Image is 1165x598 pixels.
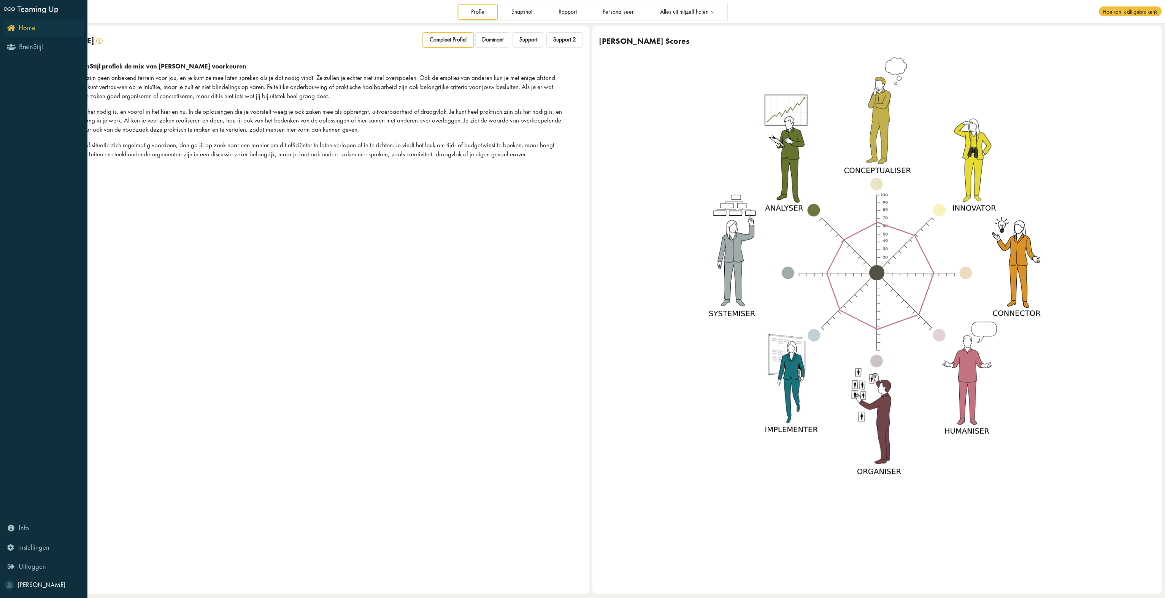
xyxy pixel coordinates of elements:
[660,9,708,15] span: Alles uit mijzelf halen
[3,539,84,556] a: Instellingen
[30,62,583,70] div: Jouw complete BreinStijl profiel: de mix van [PERSON_NAME] voorkeuren
[546,4,589,19] a: Rapport
[1099,6,1161,16] span: Hoe kan ik dit gebruiken?
[30,107,563,134] p: Je kunt creatief zijn als het nodig is, en vooral in het hier en nu. In de oplossingen die je voo...
[19,42,43,51] span: BreinStijl
[18,543,49,552] span: Instellingen
[553,36,576,43] span: Support 2
[599,36,689,46] div: [PERSON_NAME] Scores
[459,4,498,19] a: Profiel
[96,38,103,44] img: info.svg
[499,4,545,19] a: Snapshot
[19,23,35,32] span: Home
[430,36,467,43] span: Compleet Profiel
[3,558,84,576] a: Uitloggen
[590,4,646,19] a: Personaliseer
[695,56,1060,490] img: generalist
[30,73,563,100] p: Gevoelens en emoties zijn geen onbekend terrein voor jou, en je kunt ze mee laten spreken als je ...
[519,36,537,43] span: Support
[19,523,29,533] span: Info
[30,141,563,159] p: Mocht een handeling of situatie zich regelmatig voordoen, dan ga jij op zoek naar een manier om d...
[3,38,84,56] a: BreinStijl
[3,520,84,537] a: Info
[3,19,84,37] a: Home
[482,36,503,43] span: Dominant
[648,4,726,19] a: Alles uit mijzelf halen
[17,3,59,14] span: Teaming Up
[19,562,46,571] span: Uitloggen
[18,581,65,589] span: [PERSON_NAME]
